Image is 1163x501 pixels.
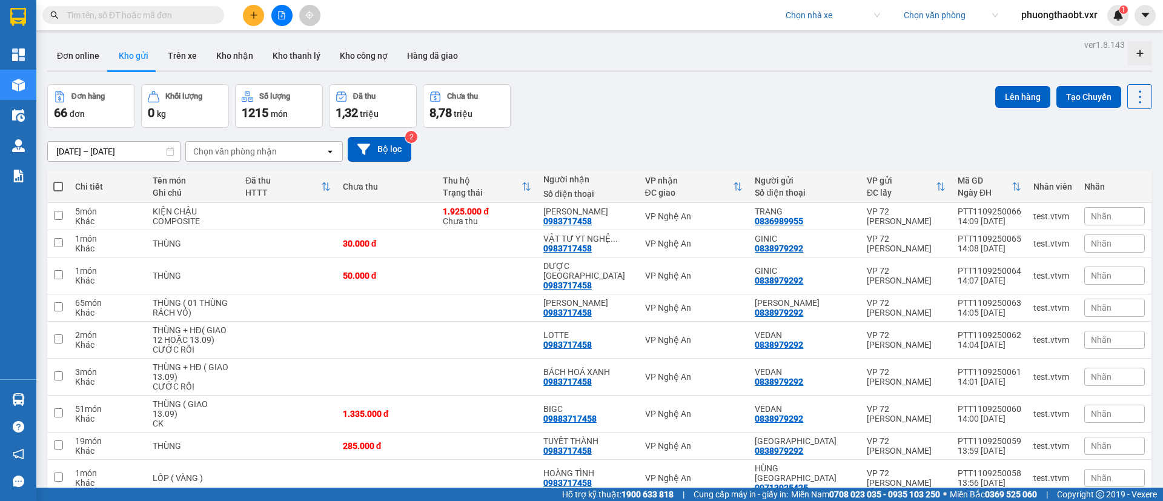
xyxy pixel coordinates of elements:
div: THIỆN LÂM [543,207,633,216]
div: Khác [75,216,140,226]
span: 8,78 [429,105,452,120]
div: Ghi chú [153,188,234,197]
input: Tìm tên, số ĐT hoặc mã đơn [67,8,210,22]
div: Người nhận [543,174,633,184]
div: Khác [75,244,140,253]
div: 2 món [75,330,140,340]
button: Hàng đã giao [397,41,468,70]
span: search [50,11,59,19]
div: CK [153,419,234,428]
div: Tạo kho hàng mới [1128,41,1152,65]
div: THÙNG ( 01 THÙNG RÁCH VỎ) [153,298,234,317]
span: | [1046,488,1048,501]
div: PTT1109250062 [958,330,1021,340]
button: Bộ lọc [348,137,411,162]
div: Tên món [153,176,234,185]
button: Trên xe [158,41,207,70]
span: message [13,476,24,487]
span: Cung cấp máy in - giấy in: [694,488,788,501]
div: 1 món [75,468,140,478]
div: GINIC [755,266,855,276]
div: test.vtvm [1033,473,1072,483]
span: 1 [1121,5,1125,14]
button: Số lượng1215món [235,84,323,128]
div: VP 72 [PERSON_NAME] [867,207,946,226]
div: LỐP ( VÀNG ) [153,473,234,483]
div: VP 72 [PERSON_NAME] [867,436,946,456]
div: test.vtvm [1033,372,1072,382]
div: Khác [75,340,140,350]
div: Khác [75,308,140,317]
div: THÙNG + HĐ( GIAO 12 HOẶC 13.09) [153,325,234,345]
div: LOTTE [543,330,633,340]
span: Nhãn [1091,239,1112,248]
img: solution-icon [12,170,25,182]
div: THÙNG [153,441,234,451]
button: aim [299,5,320,26]
div: Thu hộ [443,176,522,185]
div: Chọn văn phòng nhận [193,145,277,158]
span: Nhãn [1091,335,1112,345]
th: Toggle SortBy [861,171,952,203]
img: icon-new-feature [1113,10,1124,21]
div: HÙNG OSAKA [755,463,855,483]
div: test.vtvm [1033,211,1072,221]
div: Chi tiết [75,182,140,191]
div: VP Nghệ An [645,271,743,280]
div: 14:05 [DATE] [958,308,1021,317]
div: VEDAN [755,330,855,340]
div: Đơn hàng [71,92,105,101]
div: ĐC lấy [867,188,936,197]
div: 09883717458 [543,414,597,423]
div: Đã thu [353,92,376,101]
input: Select a date range. [48,142,180,161]
div: 14:00 [DATE] [958,414,1021,423]
th: Toggle SortBy [639,171,749,203]
sup: 2 [405,131,417,143]
th: Toggle SortBy [239,171,336,203]
div: 1.335.000 đ [343,409,431,419]
div: HTTT [245,188,320,197]
div: MINH DUYÊN [755,298,855,308]
div: VP 72 [PERSON_NAME] [867,234,946,253]
button: Khối lượng0kg [141,84,229,128]
span: aim [305,11,314,19]
div: VP gửi [867,176,936,185]
div: 0983717458 [543,340,592,350]
div: test.vtvm [1033,303,1072,313]
div: PTT1109250066 [958,207,1021,216]
span: Hỗ trợ kỹ thuật: [562,488,674,501]
img: warehouse-icon [12,79,25,91]
div: Khác [75,414,140,423]
button: Kho thanh lý [263,41,330,70]
span: Nhãn [1091,271,1112,280]
div: test.vtvm [1033,409,1072,419]
span: Nhãn [1091,372,1112,382]
div: Khối lượng [165,92,202,101]
div: ĐC giao [645,188,734,197]
div: 0983717458 [543,308,592,317]
div: 285.000 đ [343,441,431,451]
svg: open [325,147,335,156]
div: VP Nghệ An [645,409,743,419]
div: PTT1109250061 [958,367,1021,377]
span: món [271,109,288,119]
div: Số lượng [259,92,290,101]
div: TUYẾT THÀNH [543,436,633,446]
div: test.vtvm [1033,271,1072,280]
div: HÀ TÂY [755,436,855,446]
div: 0838979292 [755,446,803,456]
span: 1,32 [336,105,358,120]
div: 30.000 đ [343,239,431,248]
div: PTT1109250063 [958,298,1021,308]
span: plus [250,11,258,19]
span: 1215 [242,105,268,120]
button: Kho nhận [207,41,263,70]
div: 0983717458 [543,377,592,387]
th: Toggle SortBy [437,171,537,203]
div: VP Nghệ An [645,239,743,248]
button: Kho gửi [109,41,158,70]
span: file-add [277,11,286,19]
div: 0838979292 [755,244,803,253]
div: 51 món [75,404,140,414]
